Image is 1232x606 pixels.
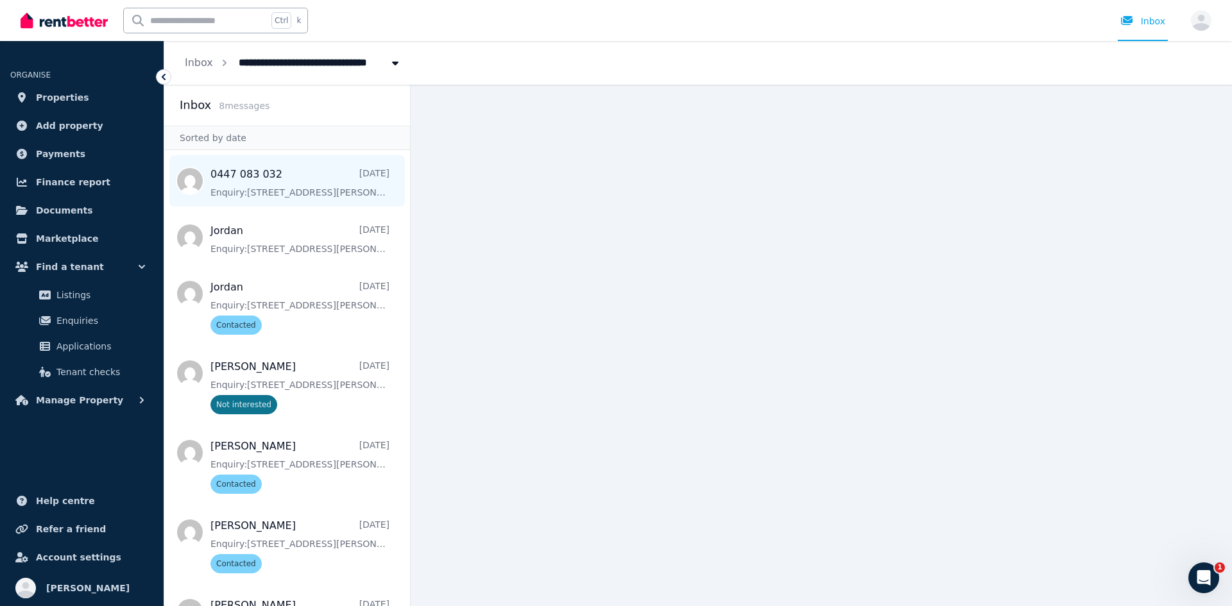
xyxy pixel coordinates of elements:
nav: Message list [164,150,410,606]
a: Add property [10,113,153,139]
a: Documents [10,198,153,223]
span: Listings [56,287,143,303]
a: Marketplace [10,226,153,251]
span: Ctrl [271,12,291,29]
iframe: Intercom live chat [1188,562,1219,593]
a: Help centre [10,488,153,514]
span: Add property [36,118,103,133]
span: Find a tenant [36,259,104,274]
span: Account settings [36,550,121,565]
nav: Breadcrumb [164,41,422,85]
span: Refer a friend [36,521,106,537]
a: Payments [10,141,153,167]
a: Finance report [10,169,153,195]
a: [PERSON_NAME][DATE]Enquiry:[STREET_ADDRESS][PERSON_NAME].Not interested [210,359,389,414]
span: Finance report [36,174,110,190]
span: ORGANISE [10,71,51,80]
span: Documents [36,203,93,218]
span: 1 [1215,562,1225,573]
a: Inbox [185,56,213,69]
div: Inbox [1120,15,1165,28]
a: [PERSON_NAME][DATE]Enquiry:[STREET_ADDRESS][PERSON_NAME].Contacted [210,518,389,573]
a: Tenant checks [15,359,148,385]
span: [PERSON_NAME] [46,580,130,596]
a: Applications [15,333,148,359]
a: Properties [10,85,153,110]
h2: Inbox [180,96,211,114]
span: k [296,15,301,26]
span: Tenant checks [56,364,143,380]
a: Account settings [10,544,153,570]
span: Help centre [36,493,95,509]
a: Jordan[DATE]Enquiry:[STREET_ADDRESS][PERSON_NAME]. [210,223,389,255]
span: Enquiries [56,313,143,328]
span: Applications [56,339,143,354]
a: Listings [15,282,148,308]
a: 0447 083 032[DATE]Enquiry:[STREET_ADDRESS][PERSON_NAME]. [210,167,389,199]
button: Manage Property [10,387,153,413]
button: Find a tenant [10,254,153,280]
a: Jordan[DATE]Enquiry:[STREET_ADDRESS][PERSON_NAME].Contacted [210,280,389,335]
span: Manage Property [36,392,123,408]
span: Properties [36,90,89,105]
span: Payments [36,146,85,162]
a: [PERSON_NAME][DATE]Enquiry:[STREET_ADDRESS][PERSON_NAME].Contacted [210,439,389,494]
div: Sorted by date [164,126,410,150]
span: 8 message s [219,101,269,111]
img: RentBetter [21,11,108,30]
a: Refer a friend [10,516,153,542]
span: Marketplace [36,231,98,246]
a: Enquiries [15,308,148,333]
